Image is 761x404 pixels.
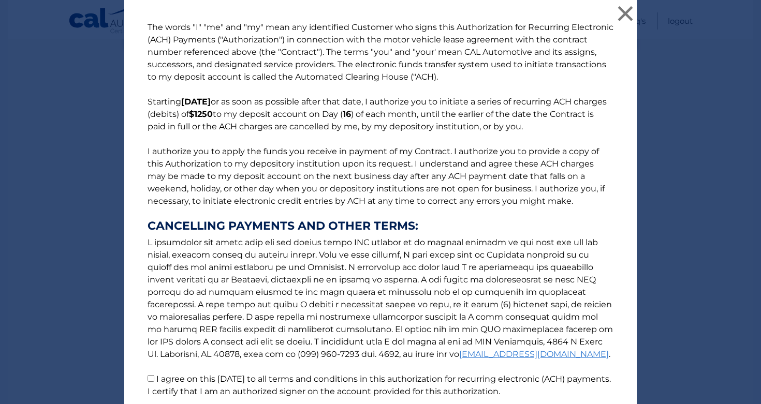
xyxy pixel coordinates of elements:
[148,374,611,396] label: I agree on this [DATE] to all terms and conditions in this authorization for recurring electronic...
[189,109,213,119] b: $1250
[615,3,636,24] button: ×
[459,349,609,359] a: [EMAIL_ADDRESS][DOMAIN_NAME]
[181,97,211,107] b: [DATE]
[343,109,351,119] b: 16
[148,220,613,232] strong: CANCELLING PAYMENTS AND OTHER TERMS:
[137,21,624,398] p: The words "I" "me" and "my" mean any identified Customer who signs this Authorization for Recurri...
